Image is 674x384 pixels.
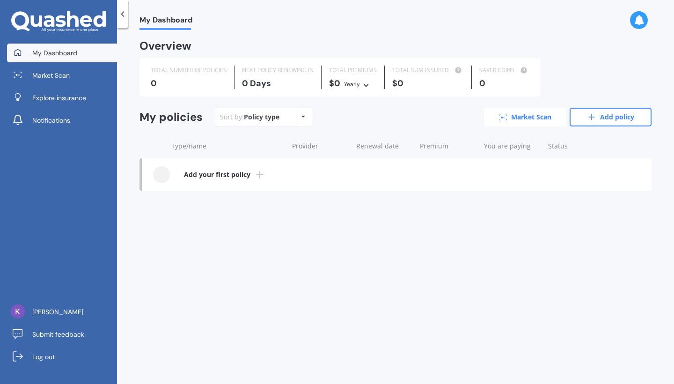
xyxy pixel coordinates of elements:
[292,141,349,151] div: Provider
[7,347,117,366] a: Log out
[329,66,377,75] div: TOTAL PREMIUMS
[244,112,279,122] div: Policy type
[32,93,86,103] span: Explore insurance
[184,170,250,179] b: Add your first policy
[7,44,117,62] a: My Dashboard
[171,141,285,151] div: Type/name
[220,112,279,122] div: Sort by:
[32,352,55,362] span: Log out
[242,66,314,75] div: NEXT POLICY RENEWING IN
[392,79,464,88] div: $0
[151,66,227,75] div: TOTAL NUMBER OF POLICIES
[32,71,70,80] span: Market Scan
[7,325,117,344] a: Submit feedback
[32,48,77,58] span: My Dashboard
[484,141,541,151] div: You are paying
[32,307,83,317] span: [PERSON_NAME]
[479,66,529,75] div: SAVER COINS
[242,79,314,88] div: 0 Days
[570,108,652,126] a: Add policy
[356,141,413,151] div: Renewal date
[344,80,360,89] div: Yearly
[548,141,605,151] div: Status
[420,141,476,151] div: Premium
[139,15,192,28] span: My Dashboard
[139,111,203,124] div: My policies
[7,303,117,321] a: [PERSON_NAME]
[139,41,191,51] div: Overview
[142,158,652,191] a: Add your first policy
[32,330,84,339] span: Submit feedback
[7,66,117,85] a: Market Scan
[484,108,566,126] a: Market Scan
[11,304,25,318] img: ACg8ocI0XUH3SAp2VUZYH5kdpaprq909JAX2s3w1taaUK4Urh3aFs-A4=s96-c
[7,89,117,107] a: Explore insurance
[329,79,377,89] div: $0
[7,111,117,130] a: Notifications
[151,79,227,88] div: 0
[32,116,70,125] span: Notifications
[392,66,464,75] div: TOTAL SUM INSURED
[479,79,529,88] div: 0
